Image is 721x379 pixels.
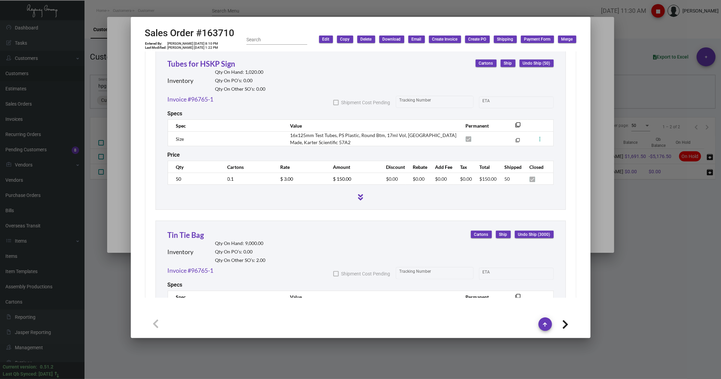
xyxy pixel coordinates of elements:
[168,95,214,104] a: Invoice #96765-1
[515,124,521,130] mat-icon: filter_none
[40,363,53,371] div: 0.51.2
[379,161,406,173] th: Discount
[523,61,550,66] span: Undo Ship (50)
[494,36,517,43] button: Shipping
[468,37,486,42] span: Create PO
[523,161,553,173] th: Closed
[497,37,513,42] span: Shipping
[465,36,490,43] button: Create PO
[168,248,194,256] h2: Inventory
[168,161,221,173] th: Qty
[509,100,542,105] input: End date
[167,46,219,50] td: [PERSON_NAME] [DATE] 1:22 PM
[341,270,390,278] span: Shipment Cost Pending
[482,100,503,105] input: Start date
[480,176,497,182] span: $150.00
[341,98,390,107] span: Shipment Cost Pending
[515,296,521,301] mat-icon: filter_none
[167,42,219,46] td: [PERSON_NAME] [DATE] 8:10 PM
[168,266,214,275] a: Invoice #96765-1
[3,371,53,378] div: Last Qb Synced: [DATE]
[322,37,330,42] span: Edit
[501,60,515,67] button: Ship
[515,231,554,238] button: Undo Ship (3000)
[319,36,333,43] button: Edit
[337,36,353,43] button: Copy
[561,37,573,42] span: Merge
[168,59,236,68] a: Tubes for HSKP Sign
[459,120,505,132] th: Permanent
[453,161,473,173] th: Tax
[283,120,459,132] th: Value
[327,161,380,173] th: Amount
[515,139,520,144] mat-icon: filter_none
[215,69,266,75] h2: Qty On Hand: 1,020.00
[221,161,274,173] th: Cartons
[168,230,204,240] a: Tin Tie Bag
[509,271,542,276] input: End date
[498,161,523,173] th: Shipped
[496,231,511,238] button: Ship
[499,232,507,238] span: Ship
[432,37,458,42] span: Create Invoice
[168,282,183,288] h2: Specs
[168,152,180,158] h2: Price
[471,231,492,238] button: Cartons
[518,232,550,238] span: Undo Ship (3000)
[412,37,422,42] span: Email
[168,110,183,117] h2: Specs
[520,60,554,67] button: Undo Ship (50)
[383,37,401,42] span: Download
[476,60,497,67] button: Cartons
[408,36,425,43] button: Email
[168,120,283,132] th: Spec
[340,37,350,42] span: Copy
[479,61,493,66] span: Cartons
[521,36,554,43] button: Payment Form
[504,61,512,66] span: Ship
[273,161,327,173] th: Rate
[379,36,404,43] button: Download
[435,176,447,182] span: $0.00
[145,46,167,50] td: Last Modified:
[215,86,266,92] h2: Qty On Other SO’s: 0.00
[558,36,576,43] button: Merge
[429,36,461,43] button: Create Invoice
[145,42,167,46] td: Entered By:
[505,176,510,182] span: 50
[168,77,194,85] h2: Inventory
[460,176,472,182] span: $0.00
[283,291,459,303] th: Value
[215,241,266,246] h2: Qty On Hand: 9,000.00
[473,161,498,173] th: Total
[413,176,425,182] span: $0.00
[428,161,453,173] th: Add Fee
[290,132,456,145] span: 16x125mm Test Tubes, PS Plastic, Round Btm, 17ml Vol, [GEOGRAPHIC_DATA] Made, Karter Scientific 57A2
[406,161,428,173] th: Rebate
[482,271,503,276] input: Start date
[361,37,372,42] span: Delete
[215,249,266,255] h2: Qty On PO’s: 0.00
[386,176,398,182] span: $0.00
[145,27,235,39] h2: Sales Order #163710
[215,78,266,84] h2: Qty On PO’s: 0.00
[524,37,551,42] span: Payment Form
[215,258,266,263] h2: Qty On Other SO’s: 2.00
[459,291,505,303] th: Permanent
[176,136,184,142] span: Size
[474,232,488,238] span: Cartons
[3,363,37,371] div: Current version:
[357,36,375,43] button: Delete
[168,291,283,303] th: Spec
